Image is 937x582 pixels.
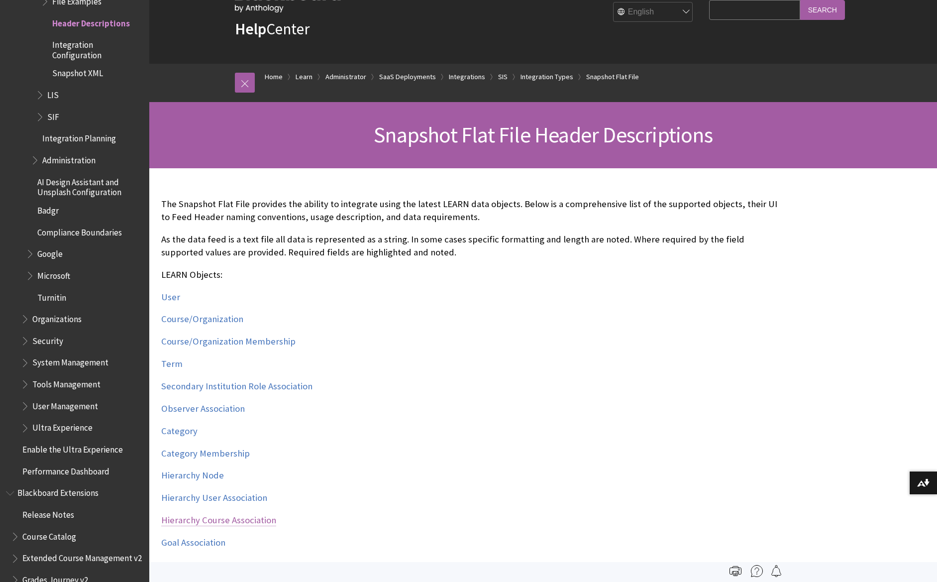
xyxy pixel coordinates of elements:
a: Secondary Institution Role Association [161,380,312,392]
span: Snapshot XML [52,65,103,79]
a: Category Membership [161,448,250,460]
a: Observer Association [161,403,245,415]
p: As the data feed is a text file all data is represented as a string. In some cases specific forma... [161,233,778,259]
strong: Help [235,19,266,39]
p: LEARN Objects: [161,268,778,281]
img: More help [751,565,763,577]
span: Integration Planning [42,130,116,144]
a: Course/Organization Membership [161,336,296,348]
a: Hierarchy Node [161,469,224,481]
span: Snapshot Flat File Header Descriptions [374,121,713,148]
a: User [161,291,180,303]
a: SIS [498,71,508,83]
span: Header Descriptions [52,15,130,28]
span: User Management [32,398,98,411]
span: Release Notes [22,506,74,520]
img: Follow this page [770,565,782,577]
a: Goal Association [161,537,225,549]
a: Learn [296,71,312,83]
span: Google [37,245,63,259]
span: Blackboard Extensions [17,485,99,498]
span: Integration Configuration [52,37,142,60]
a: Administrator [325,71,366,83]
a: Course/Organization [161,313,243,325]
span: Administration [42,152,96,165]
a: Hierarchy Course Association [161,514,276,526]
span: Course Catalog [22,528,76,542]
p: The Snapshot Flat File provides the ability to integrate using the latest LEARN data objects. Bel... [161,198,778,224]
span: Microsoft [37,267,70,281]
a: SaaS Deployments [379,71,436,83]
span: Security [32,333,63,346]
span: Organizations [32,311,82,324]
span: Enable the Ultra Experience [22,441,123,455]
a: Integration Types [521,71,573,83]
a: Term [161,358,183,370]
span: Ultra Experience [32,420,93,433]
span: Compliance Boundaries [37,224,122,237]
span: LIS [47,87,59,100]
span: Tools Management [32,376,101,389]
a: Hierarchy User Association [161,492,267,504]
span: System Management [32,354,108,368]
span: SIF [47,109,59,122]
a: Category [161,425,198,437]
a: HelpCenter [235,19,310,39]
span: Badgr [37,202,59,216]
a: Snapshot Flat File [586,71,639,83]
span: Performance Dashboard [22,463,109,476]
span: Extended Course Management v2 [22,550,142,564]
img: Print [729,565,741,577]
span: AI Design Assistant and Unsplash Configuration [37,174,142,197]
span: Turnitin [37,289,66,303]
a: Home [265,71,283,83]
a: Integrations [449,71,485,83]
select: Site Language Selector [614,2,693,22]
